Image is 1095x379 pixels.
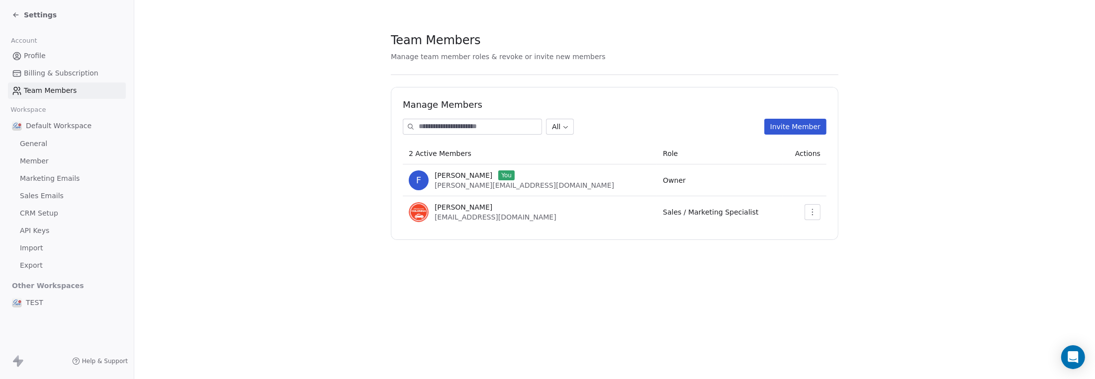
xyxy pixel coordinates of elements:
span: Marketing Emails [20,173,80,184]
span: Default Workspace [26,121,91,131]
span: 2 Active Members [409,150,471,157]
span: [PERSON_NAME][EMAIL_ADDRESS][DOMAIN_NAME] [435,181,614,189]
span: Import [20,243,43,253]
button: Invite Member [764,119,826,135]
a: API Keys [8,223,126,239]
a: Sales Emails [8,188,126,204]
a: Marketing Emails [8,170,126,187]
a: Profile [8,48,126,64]
span: [EMAIL_ADDRESS][DOMAIN_NAME] [435,213,556,221]
span: Other Workspaces [8,278,88,294]
img: logo_con%20trasparenza.png [12,298,22,307]
a: CRM Setup [8,205,126,222]
span: Settings [24,10,57,20]
a: Export [8,257,126,274]
img: PZBzUfjRjxneYt3VbSAnPuItFv_VnRH06fx4LqXs4fM [409,202,429,222]
span: Member [20,156,49,166]
img: logo_con%20trasparenza.png [12,121,22,131]
a: Team Members [8,82,126,99]
span: Billing & Subscription [24,68,98,78]
span: Sales Emails [20,191,64,201]
a: General [8,136,126,152]
span: Profile [24,51,46,61]
span: Team Members [391,33,481,48]
div: Open Intercom Messenger [1061,345,1085,369]
a: Help & Support [72,357,128,365]
span: Role [663,150,678,157]
span: Owner [663,176,686,184]
span: Actions [795,150,821,157]
span: CRM Setup [20,208,58,219]
span: API Keys [20,226,49,236]
a: Billing & Subscription [8,65,126,81]
span: Help & Support [82,357,128,365]
span: Workspace [6,102,50,117]
a: Member [8,153,126,169]
span: Sales / Marketing Specialist [663,208,758,216]
span: Export [20,260,43,271]
a: Settings [12,10,57,20]
span: You [498,170,515,180]
a: Import [8,240,126,256]
span: [PERSON_NAME] [435,170,492,180]
span: Account [6,33,41,48]
span: TEST [26,298,43,307]
span: Team Members [24,85,77,96]
span: Manage team member roles & revoke or invite new members [391,53,606,61]
span: General [20,139,47,149]
span: F [409,170,429,190]
span: [PERSON_NAME] [435,202,492,212]
h1: Manage Members [403,99,826,111]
